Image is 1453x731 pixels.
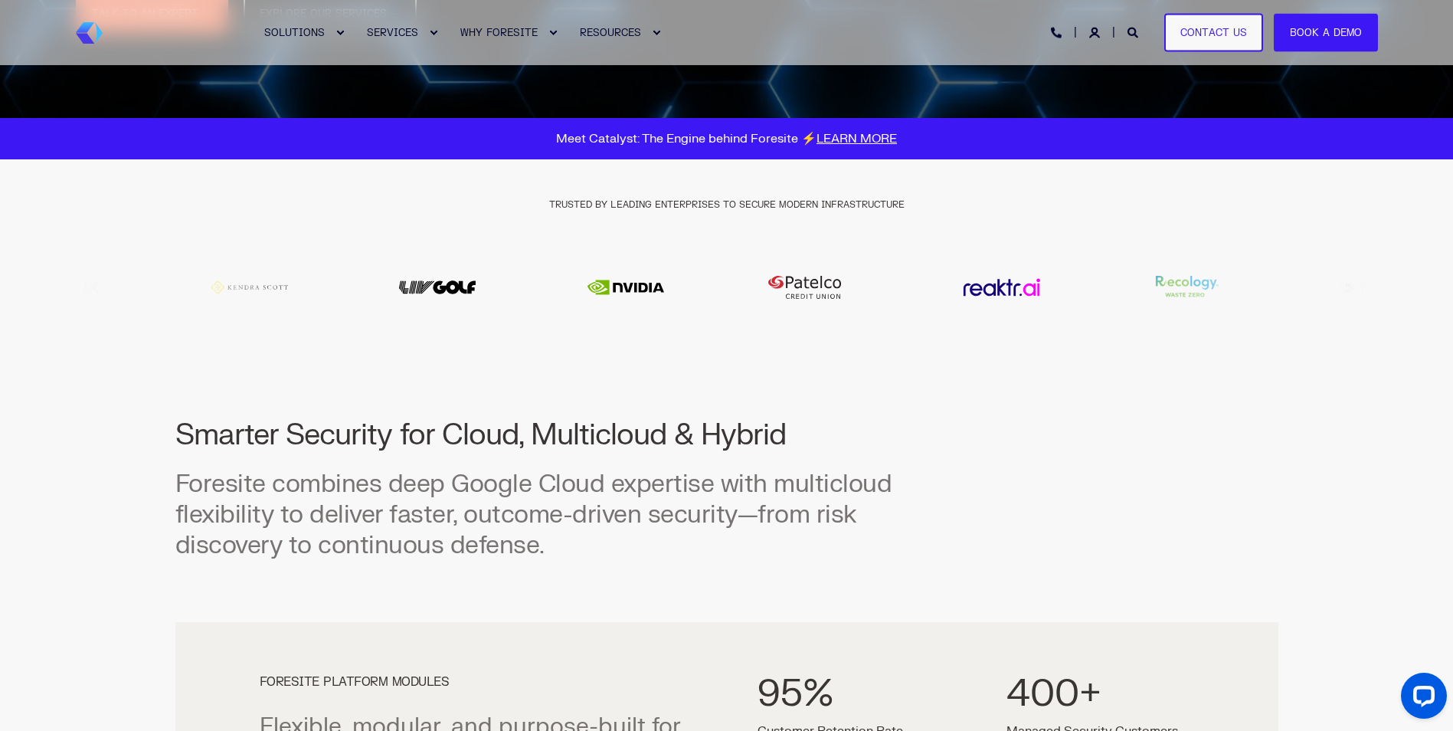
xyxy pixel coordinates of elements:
div: 13 / 20 [728,264,901,310]
img: Patelco Credit Union logo [738,264,891,310]
a: Contact Us [1164,13,1263,52]
div: Expand WHY FORESITE [548,28,558,38]
a: Login [1089,25,1103,38]
img: Reaktr.ai logo [925,264,1078,310]
h4: FORESITE PLATFORM MODULES [260,676,696,688]
span: TRUSTED BY LEADING ENTERPRISES TO SECURE MODERN INFRASTRUCTURE [549,198,905,211]
a: Book a Demo [1274,13,1378,52]
span: SOLUTIONS [264,26,325,38]
a: Open Search [1127,25,1141,38]
span: RESOURCES [580,26,641,38]
img: Nvidia logo [549,264,702,310]
img: Kendra Scott logo [173,264,326,310]
h3: Foresite combines deep Google Cloud expertise with multicloud flexibility to deliver faster, outc... [175,469,902,561]
div: 400+ [1006,676,1178,713]
img: Liv Golf logo [361,264,514,310]
img: Recology logo [1114,264,1267,310]
div: 14 / 20 [915,264,1088,310]
iframe: LiveChat chat widget [1389,667,1453,731]
div: 15 / 20 [1104,264,1277,310]
h2: Smarter Security for Cloud, Multicloud & Hybrid [175,418,902,454]
div: Expand RESOURCES [652,28,661,38]
span: WHY FORESITE [460,26,538,38]
div: 10 / 20 [163,264,336,310]
a: LEARN MORE [816,131,897,146]
div: Expand SERVICES [429,28,438,38]
a: Back to Home [76,22,103,44]
div: 11 / 20 [351,264,524,310]
img: Foresite brand mark, a hexagon shape of blues with a directional arrow to the right hand side [76,22,103,44]
span: Meet Catalyst: The Engine behind Foresite ⚡️ [556,131,897,146]
div: 12 / 20 [539,264,712,310]
div: Expand SOLUTIONS [335,28,345,38]
div: 95% [758,676,928,713]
